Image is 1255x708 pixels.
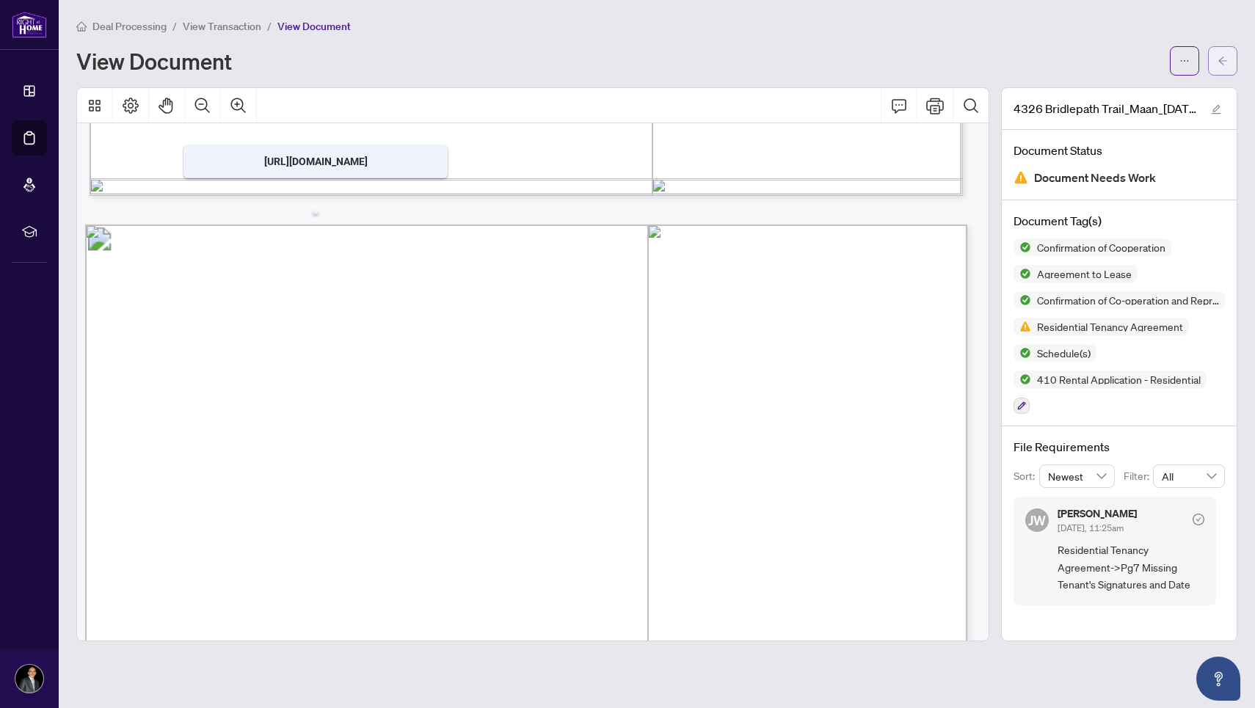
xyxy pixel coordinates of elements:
[1028,510,1046,530] span: JW
[1031,321,1189,332] span: Residential Tenancy Agreement
[277,20,351,33] span: View Document
[1031,348,1096,358] span: Schedule(s)
[1211,104,1221,114] span: edit
[1014,291,1031,309] img: Status Icon
[1058,541,1204,593] span: Residential Tenancy Agreement->Pg7 Missing Tenant's Signatures and Date
[1048,465,1107,487] span: Newest
[1031,295,1225,305] span: Confirmation of Co-operation and Representation—Buyer/Seller
[267,18,272,34] li: /
[1218,56,1228,66] span: arrow-left
[92,20,167,33] span: Deal Processing
[1014,468,1039,484] p: Sort:
[1058,522,1124,533] span: [DATE], 11:25am
[1034,168,1156,188] span: Document Needs Work
[1014,318,1031,335] img: Status Icon
[1196,657,1240,701] button: Open asap
[1031,269,1138,279] span: Agreement to Lease
[1014,344,1031,362] img: Status Icon
[1014,371,1031,388] img: Status Icon
[1014,212,1225,230] h4: Document Tag(s)
[1058,508,1137,519] h5: [PERSON_NAME]
[1014,265,1031,282] img: Status Icon
[1014,238,1031,256] img: Status Icon
[1124,468,1153,484] p: Filter:
[1193,514,1204,525] span: check-circle
[1014,100,1197,117] span: 4326 Bridlepath Trail_Maan_[DATE] 13_17_59.pdf
[183,20,261,33] span: View Transaction
[1179,56,1190,66] span: ellipsis
[1031,374,1207,384] span: 410 Rental Application - Residential
[76,49,232,73] h1: View Document
[1031,242,1171,252] span: Confirmation of Cooperation
[1014,438,1225,456] h4: File Requirements
[15,665,43,693] img: Profile Icon
[76,21,87,32] span: home
[1014,142,1225,159] h4: Document Status
[12,11,47,38] img: logo
[1162,465,1216,487] span: All
[172,18,177,34] li: /
[1014,170,1028,185] img: Document Status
